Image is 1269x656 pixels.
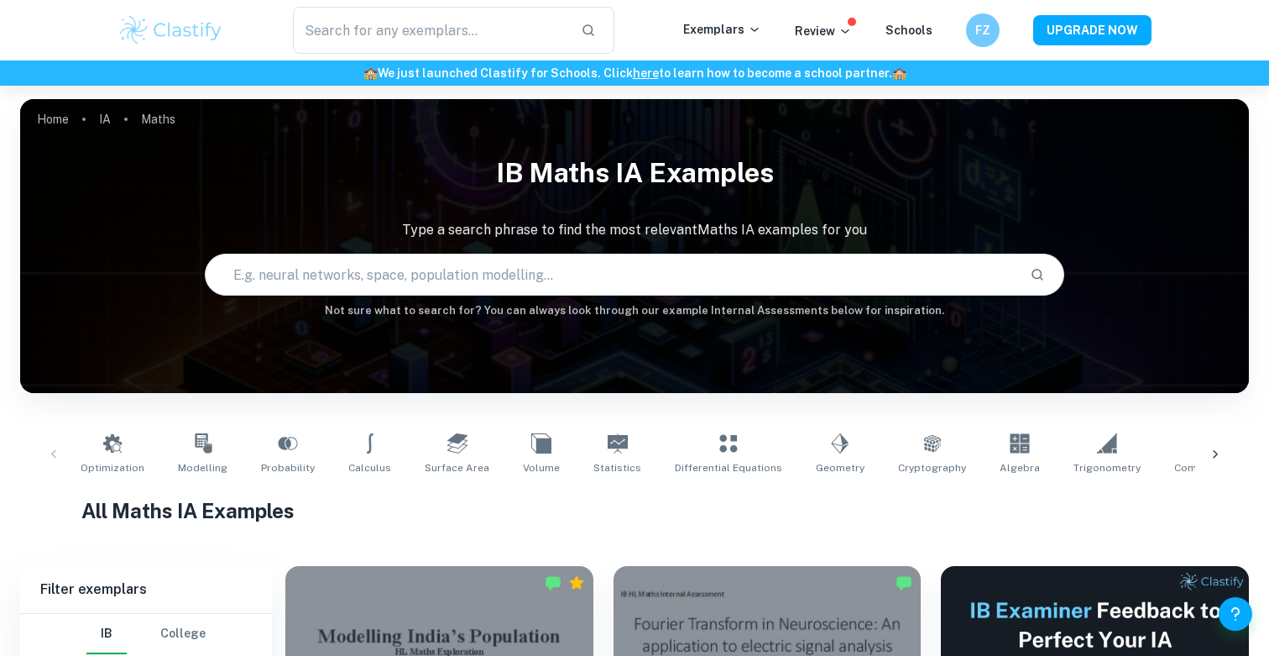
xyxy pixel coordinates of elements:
img: Marked [545,575,561,591]
button: IB [86,614,127,654]
span: Differential Equations [675,460,782,475]
span: Statistics [593,460,641,475]
h1: IB Maths IA examples [20,146,1249,200]
h6: FZ [974,21,993,39]
h1: All Maths IA Examples [81,496,1188,526]
img: Marked [896,575,912,591]
span: Algebra [1000,460,1040,475]
p: Type a search phrase to find the most relevant Maths IA examples for you [20,220,1249,240]
div: Premium [568,575,585,591]
a: here [633,66,659,80]
button: FZ [966,13,1000,47]
span: Calculus [348,460,391,475]
p: Maths [141,110,175,129]
input: Search for any exemplars... [293,7,567,54]
a: Schools [885,24,932,37]
a: IA [99,108,111,131]
button: UPGRADE NOW [1033,15,1151,45]
span: Probability [261,460,315,475]
h6: We just launched Clastify for Schools. Click to learn how to become a school partner. [3,64,1266,82]
p: Review [795,22,852,40]
span: Modelling [178,460,227,475]
button: Search [1023,260,1052,289]
button: College [160,614,206,654]
span: Optimization [81,460,144,475]
img: Clastify logo [117,13,224,47]
h6: Not sure what to search for? You can always look through our example Internal Assessments below f... [20,302,1249,319]
h6: Filter exemplars [20,566,272,613]
div: Filter type choice [86,614,206,654]
span: Volume [523,460,560,475]
span: Complex Numbers [1174,460,1266,475]
a: Home [37,108,69,131]
span: Trigonometry [1073,460,1141,475]
span: 🏫 [892,66,906,80]
span: Cryptography [898,460,966,475]
span: Surface Area [425,460,489,475]
span: 🏫 [363,66,378,80]
p: Exemplars [683,20,761,39]
button: Help and Feedback [1219,597,1252,631]
input: E.g. neural networks, space, population modelling... [206,251,1017,298]
span: Geometry [816,460,864,475]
